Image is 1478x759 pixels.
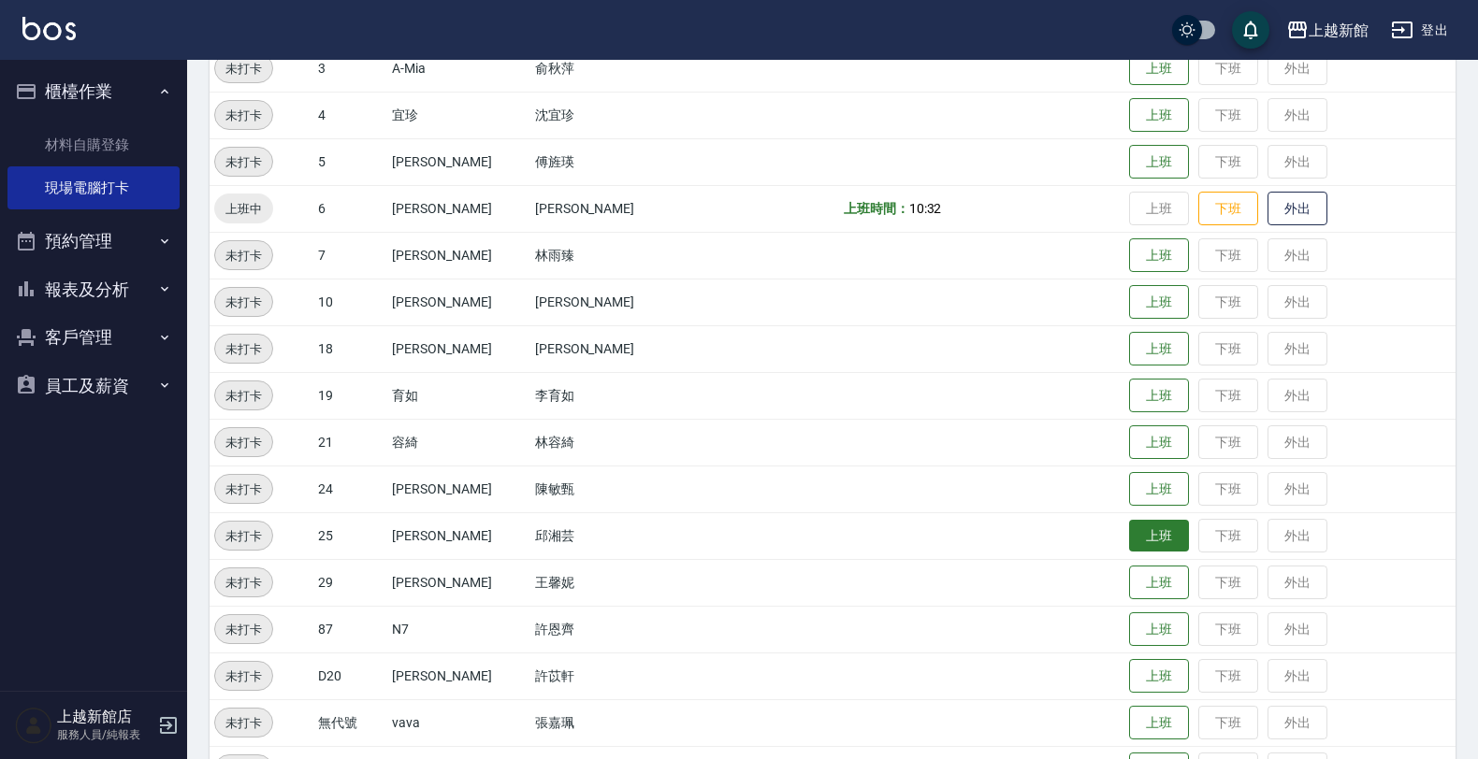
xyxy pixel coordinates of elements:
[313,465,387,512] td: 24
[1309,19,1369,42] div: 上越新館
[1129,566,1189,600] button: 上班
[313,372,387,419] td: 19
[530,185,697,232] td: [PERSON_NAME]
[1129,425,1189,460] button: 上班
[214,199,273,219] span: 上班中
[1129,332,1189,366] button: 上班
[387,419,530,465] td: 容綺
[387,372,530,419] td: 育如
[313,138,387,185] td: 5
[387,699,530,746] td: vava
[7,265,180,314] button: 報表及分析
[530,465,697,512] td: 陳敏甄
[7,217,180,265] button: 預約管理
[387,279,530,325] td: [PERSON_NAME]
[313,559,387,606] td: 29
[313,45,387,92] td: 3
[7,67,180,116] button: 櫃檯作業
[1384,13,1456,48] button: 登出
[530,138,697,185] td: 傅旌瑛
[215,480,272,499] span: 未打卡
[387,232,530,279] td: [PERSON_NAME]
[1129,379,1189,413] button: 上班
[7,123,180,166] a: 材料自購登錄
[1129,98,1189,133] button: 上班
[530,559,697,606] td: 王馨妮
[7,362,180,410] button: 員工及薪資
[215,293,272,312] span: 未打卡
[15,707,52,744] img: Person
[387,45,530,92] td: A-Mia
[215,339,272,359] span: 未打卡
[215,666,272,686] span: 未打卡
[530,606,697,652] td: 許恩齊
[1268,192,1327,226] button: 外出
[387,559,530,606] td: [PERSON_NAME]
[387,465,530,512] td: [PERSON_NAME]
[215,386,272,406] span: 未打卡
[1129,51,1189,86] button: 上班
[215,106,272,125] span: 未打卡
[57,726,152,743] p: 服務人員/純報表
[215,152,272,172] span: 未打卡
[530,45,697,92] td: 俞秋萍
[1129,706,1189,740] button: 上班
[530,419,697,465] td: 林容綺
[387,512,530,559] td: [PERSON_NAME]
[387,325,530,372] td: [PERSON_NAME]
[530,325,697,372] td: [PERSON_NAME]
[387,92,530,138] td: 宜珍
[530,699,697,746] td: 張嘉珮
[313,699,387,746] td: 無代號
[215,620,272,639] span: 未打卡
[530,232,697,279] td: 林雨臻
[387,652,530,699] td: [PERSON_NAME]
[1129,145,1189,179] button: 上班
[1129,520,1189,552] button: 上班
[1129,612,1189,647] button: 上班
[530,279,697,325] td: [PERSON_NAME]
[387,606,530,652] td: N7
[7,166,180,209] a: 現場電腦打卡
[215,573,272,593] span: 未打卡
[530,372,697,419] td: 李育如
[313,606,387,652] td: 87
[215,433,272,452] span: 未打卡
[22,17,76,40] img: Logo
[387,185,530,232] td: [PERSON_NAME]
[1198,192,1258,226] button: 下班
[1129,659,1189,694] button: 上班
[313,92,387,138] td: 4
[313,279,387,325] td: 10
[313,232,387,279] td: 7
[313,185,387,232] td: 6
[313,512,387,559] td: 25
[1232,11,1269,49] button: save
[57,708,152,726] h5: 上越新館店
[215,526,272,546] span: 未打卡
[844,201,909,216] b: 上班時間：
[215,713,272,733] span: 未打卡
[1129,238,1189,273] button: 上班
[530,92,697,138] td: 沈宜珍
[215,59,272,79] span: 未打卡
[7,313,180,362] button: 客戶管理
[215,246,272,265] span: 未打卡
[313,652,387,699] td: D20
[1129,472,1189,507] button: 上班
[530,652,697,699] td: 許苡軒
[530,512,697,559] td: 邱湘芸
[313,325,387,372] td: 18
[387,138,530,185] td: [PERSON_NAME]
[313,419,387,465] td: 21
[909,201,942,216] span: 10:32
[1129,285,1189,320] button: 上班
[1279,11,1376,50] button: 上越新館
